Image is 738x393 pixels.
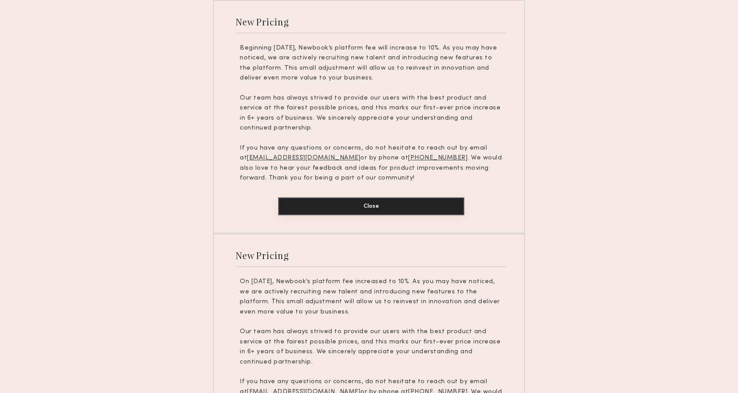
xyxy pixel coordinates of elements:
[408,155,467,161] u: [PHONE_NUMBER]
[278,197,464,215] button: Close
[240,277,502,317] p: On [DATE], Newbook’s platform fee increased to 10%. As you may have noticed, we are actively recr...
[240,93,502,134] p: Our team has always strived to provide our users with the best product and service at the fairest...
[236,249,289,261] div: New Pricing
[247,155,360,161] u: [EMAIL_ADDRESS][DOMAIN_NAME]
[236,16,289,28] div: New Pricing
[240,327,502,367] p: Our team has always strived to provide our users with the best product and service at the fairest...
[240,143,502,184] p: If you have any questions or concerns, do not hesitate to reach out by email at or by phone at . ...
[240,43,502,84] p: Beginning [DATE], Newbook’s platform fee will increase to 10%. As you may have noticed, we are ac...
